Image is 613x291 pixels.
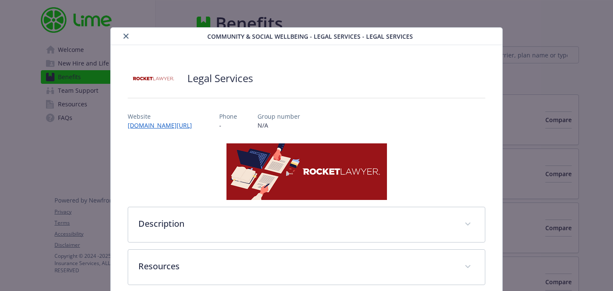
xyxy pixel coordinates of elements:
[128,121,199,129] a: [DOMAIN_NAME][URL]
[128,112,199,121] p: Website
[138,217,454,230] p: Description
[128,207,485,242] div: Description
[258,112,300,121] p: Group number
[121,31,131,41] button: close
[258,121,300,130] p: N/A
[128,250,485,285] div: Resources
[226,143,387,200] img: banner
[128,66,179,91] img: Rocket Lawyer Inc
[187,71,253,86] h2: Legal Services
[219,112,237,121] p: Phone
[207,32,413,41] span: Community & Social Wellbeing - Legal Services - Legal Services
[219,121,237,130] p: -
[138,260,454,273] p: Resources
